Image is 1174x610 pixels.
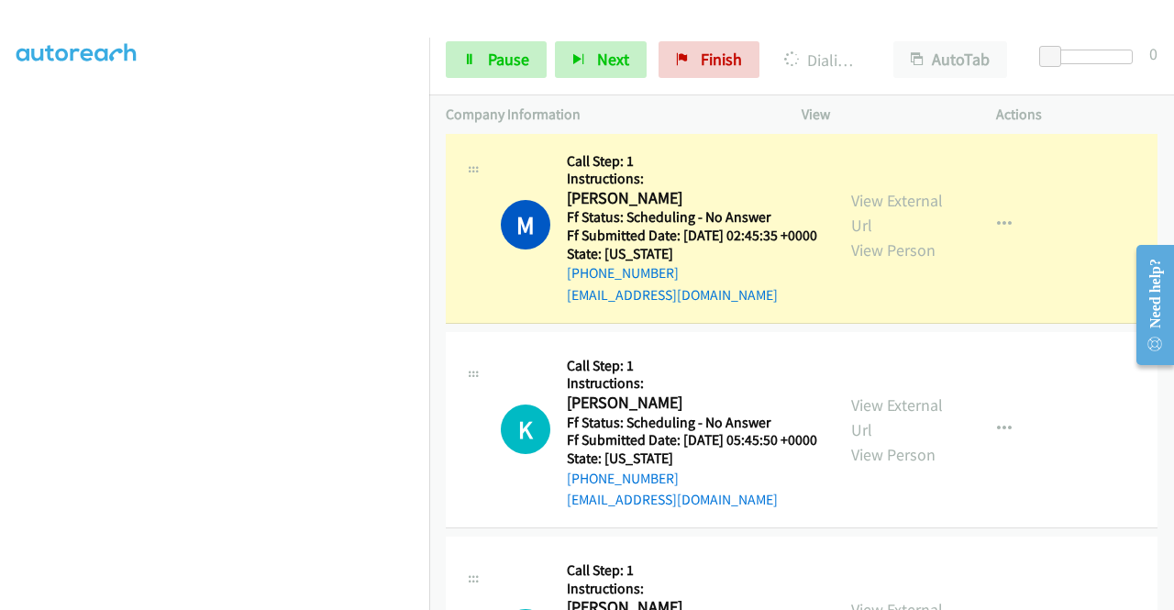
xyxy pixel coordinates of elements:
[567,188,812,209] h2: [PERSON_NAME]
[501,200,550,250] h1: M
[659,41,759,78] a: Finish
[701,49,742,70] span: Finish
[567,491,778,508] a: [EMAIL_ADDRESS][DOMAIN_NAME]
[567,393,817,414] h2: [PERSON_NAME]
[567,264,679,282] a: [PHONE_NUMBER]
[446,41,547,78] a: Pause
[893,41,1007,78] button: AutoTab
[784,48,860,72] p: Dialing [PERSON_NAME]
[567,286,778,304] a: [EMAIL_ADDRESS][DOMAIN_NAME]
[567,374,817,393] h5: Instructions:
[851,394,943,440] a: View External Url
[851,190,943,236] a: View External Url
[597,49,629,70] span: Next
[567,561,817,580] h5: Call Step: 1
[567,152,817,171] h5: Call Step: 1
[996,104,1157,126] p: Actions
[1149,41,1157,66] div: 0
[567,357,817,375] h5: Call Step: 1
[555,41,647,78] button: Next
[446,104,769,126] p: Company Information
[501,405,550,454] h1: K
[802,104,963,126] p: View
[851,239,936,261] a: View Person
[567,580,817,598] h5: Instructions:
[501,405,550,454] div: The call is yet to be attempted
[488,49,529,70] span: Pause
[1048,50,1133,64] div: Delay between calls (in seconds)
[567,170,817,188] h5: Instructions:
[567,227,817,245] h5: Ff Submitted Date: [DATE] 02:45:35 +0000
[567,470,679,487] a: [PHONE_NUMBER]
[567,431,817,449] h5: Ff Submitted Date: [DATE] 05:45:50 +0000
[1122,232,1174,378] iframe: Resource Center
[567,245,817,263] h5: State: [US_STATE]
[567,414,817,432] h5: Ff Status: Scheduling - No Answer
[567,449,817,468] h5: State: [US_STATE]
[851,444,936,465] a: View Person
[567,208,817,227] h5: Ff Status: Scheduling - No Answer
